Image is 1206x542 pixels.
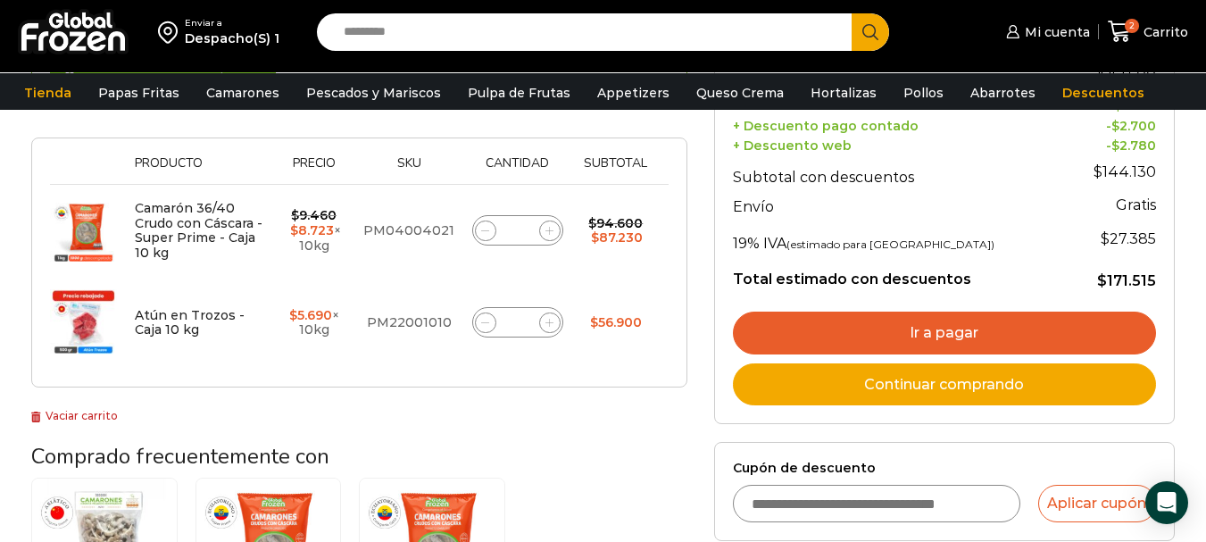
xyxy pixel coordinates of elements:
bdi: 56.900 [590,314,642,330]
span: 2 [1125,19,1139,33]
a: Continuar comprando [733,363,1156,406]
a: Pescados y Mariscos [297,76,450,110]
span: $ [290,222,298,238]
td: - [1068,113,1156,134]
a: Descuentos [1053,76,1153,110]
th: + Descuento web [733,134,1068,154]
span: $ [1097,272,1107,289]
td: - [1068,134,1156,154]
th: Sku [354,156,463,184]
a: Camarón 36/40 Crudo con Cáscara - Super Prime - Caja 10 kg [135,200,262,261]
span: $ [1111,138,1119,154]
bdi: 5.690 [289,307,332,323]
th: Producto [126,156,273,184]
a: Tienda [15,76,80,110]
strong: Gratis [1116,196,1156,213]
input: Product quantity [505,218,530,243]
th: Subtotal con descuentos [733,154,1068,190]
small: (estimado para [GEOGRAPHIC_DATA]) [786,238,994,251]
span: $ [289,307,297,323]
th: 19% IVA [733,221,1068,256]
a: Ir a pagar [733,312,1156,354]
span: Carrito [1139,23,1188,41]
th: Envío [733,190,1068,221]
span: $ [591,229,599,246]
a: Pulpa de Frutas [459,76,579,110]
bdi: 2.700 [1111,118,1156,134]
img: address-field-icon.svg [158,17,185,47]
td: × 10kg [273,184,354,277]
bdi: 9.460 [291,207,337,223]
a: Papas Fritas [89,76,188,110]
span: $ [1094,163,1102,180]
a: Appetizers [588,76,678,110]
span: Comprado frecuentemente con [31,442,329,471]
button: Aplicar cupón [1038,485,1156,522]
button: Search button [852,13,889,51]
td: PM22001010 [354,277,463,369]
a: Hortalizas [802,76,886,110]
label: Cupón de descuento [733,461,1156,476]
bdi: 144.130 [1094,163,1156,180]
bdi: 171.515 [1097,272,1156,289]
a: Queso Crema [687,76,793,110]
span: $ [590,314,598,330]
bdi: 94.600 [588,215,643,231]
a: Abarrotes [961,76,1044,110]
a: Atún en Trozos - Caja 10 kg [135,307,245,338]
bdi: 2.780 [1111,138,1156,154]
span: $ [291,207,299,223]
bdi: 87.230 [591,229,643,246]
a: Vaciar carrito [31,409,118,422]
th: Total estimado con descuentos [733,256,1068,290]
th: Cantidad [463,156,572,184]
th: + Descuento pago contado [733,113,1068,134]
th: Precio [273,156,354,184]
div: Enviar a [185,17,279,29]
a: 2 Carrito [1108,11,1188,53]
span: $ [588,215,596,231]
div: Despacho(S) 1 [185,29,279,47]
th: Subtotal [572,156,660,184]
span: Mi cuenta [1020,23,1090,41]
span: $ [1101,230,1110,247]
a: Mi cuenta [1002,14,1089,50]
input: Product quantity [505,310,530,335]
a: Camarones [197,76,288,110]
bdi: 8.723 [290,222,334,238]
span: $ [1111,118,1119,134]
span: 27.385 [1101,230,1156,247]
div: Open Intercom Messenger [1145,481,1188,524]
a: Pollos [894,76,952,110]
td: PM04004021 [354,184,463,277]
td: × 10kg [273,277,354,369]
